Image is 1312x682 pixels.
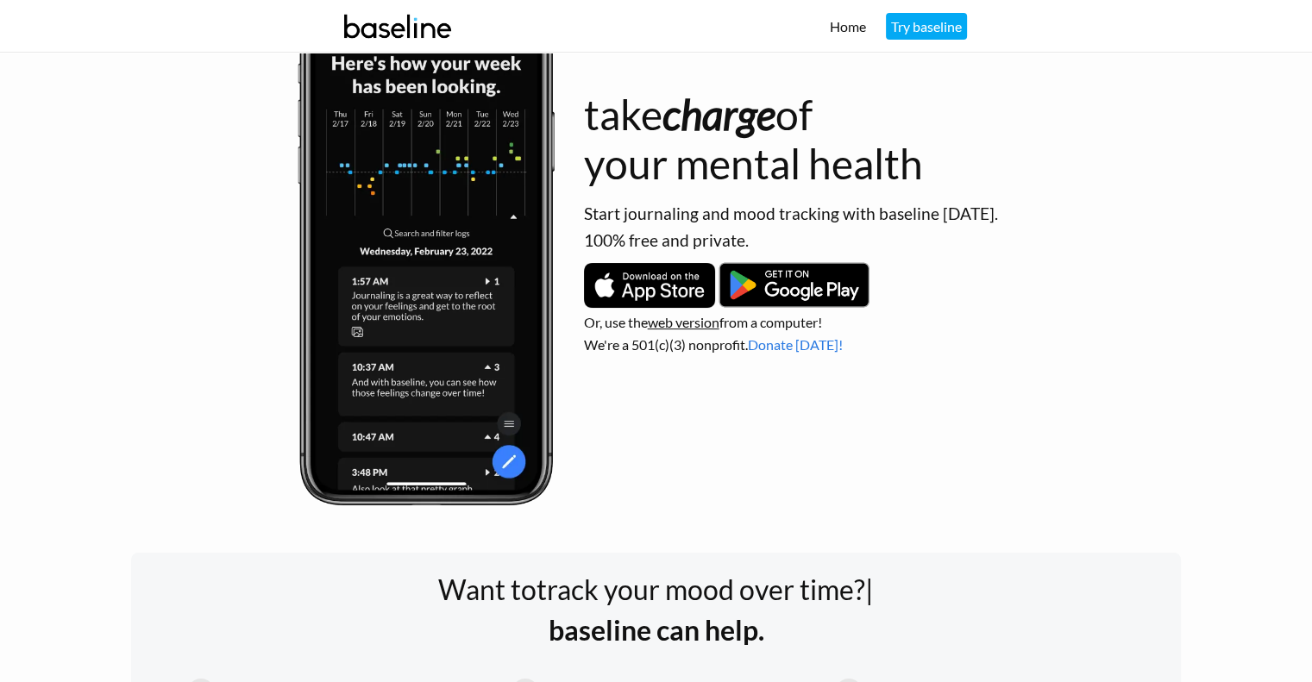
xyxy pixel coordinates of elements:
b: baseline can help. [548,613,763,647]
p: Start journaling and mood tracking with baseline [DATE]. [584,202,1181,227]
h1: take of your mental health [584,90,1181,189]
a: Donate [DATE]! [748,336,843,353]
img: baseline [337,3,459,50]
p: We're a 501(c)(3) nonprofit. [584,335,1181,355]
img: Download on the App Store [584,263,716,308]
p: 100% free and private. [584,228,1181,253]
h1: Want to [131,573,1181,606]
a: Try baseline [886,13,967,40]
span: track your mood over time? [537,573,865,606]
p: Or, use the from a computer! [584,312,1181,333]
a: Home [830,18,866,34]
img: Get it on Google Play [718,261,870,309]
i: charge [662,90,775,139]
span: | [865,573,874,606]
a: web version [648,314,719,330]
